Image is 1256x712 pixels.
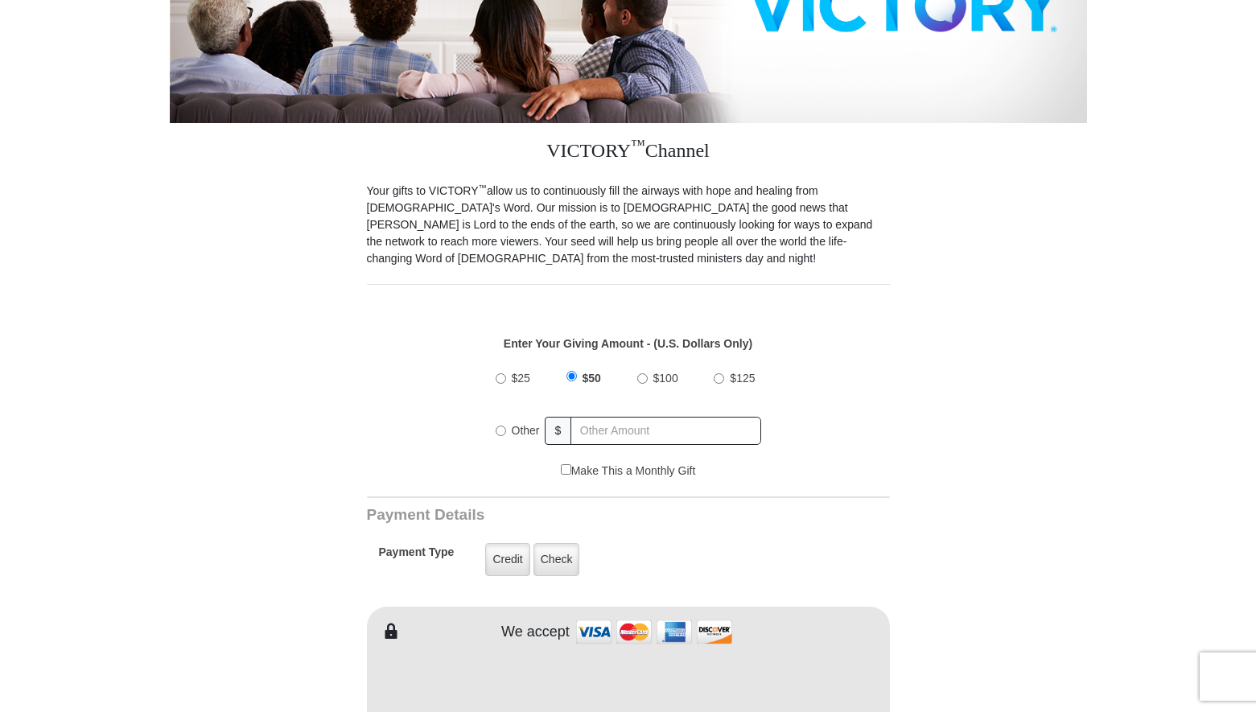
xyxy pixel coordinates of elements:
h4: We accept [501,624,570,641]
span: $125 [730,372,755,385]
input: Make This a Monthly Gift [561,464,571,475]
h3: VICTORY Channel [367,123,890,183]
span: Other [512,424,540,437]
span: $ [545,417,572,445]
label: Make This a Monthly Gift [561,463,696,479]
span: $25 [512,372,530,385]
img: credit cards accepted [574,615,735,649]
label: Credit [485,543,529,576]
h3: Payment Details [367,506,777,525]
label: Check [533,543,580,576]
span: $100 [653,372,678,385]
p: Your gifts to VICTORY allow us to continuously fill the airways with hope and healing from [DEMOG... [367,183,890,267]
sup: ™ [631,137,645,153]
strong: Enter Your Giving Amount - (U.S. Dollars Only) [504,337,752,350]
input: Other Amount [570,417,760,445]
span: $50 [583,372,601,385]
h5: Payment Type [379,545,455,567]
sup: ™ [479,183,488,192]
